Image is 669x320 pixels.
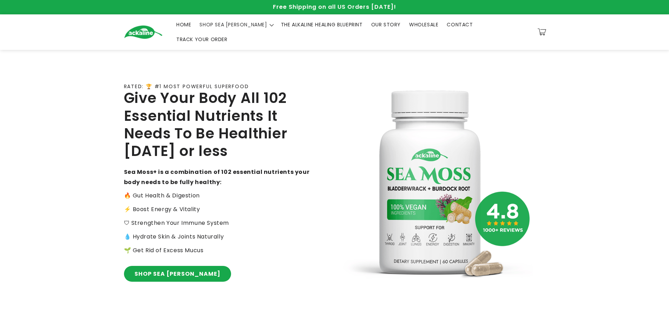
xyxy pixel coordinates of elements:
[124,89,310,160] h2: Give Your Body All 102 Essential Nutrients It Needs To Be Healthier [DATE] or less
[195,17,276,32] summary: SHOP SEA [PERSON_NAME]
[281,21,363,28] span: THE ALKALINE HEALING BLUEPRINT
[277,17,367,32] a: THE ALKALINE HEALING BLUEPRINT
[409,21,438,28] span: WHOLESALE
[124,191,310,201] p: 🔥 Gut Health & Digestion
[176,36,228,43] span: TRACK YOUR ORDER
[172,17,195,32] a: HOME
[124,84,249,90] p: RATED: 🏆 #1 MOST POWERFUL SUPERFOOD
[124,218,310,228] p: 🛡 Strengthen Your Immune System
[199,21,267,28] span: SHOP SEA [PERSON_NAME]
[371,21,401,28] span: OUR STORY
[124,232,310,242] p: 💧 Hydrate Skin & Joints Naturally
[442,17,477,32] a: CONTACT
[176,21,191,28] span: HOME
[124,246,310,256] p: 🌱 Get Rid of Excess Mucus
[124,25,163,39] img: Ackaline
[367,17,405,32] a: OUR STORY
[172,32,232,47] a: TRACK YOUR ORDER
[273,3,396,11] span: Free Shipping on all US Orders [DATE]!
[124,168,310,186] strong: Sea Moss+ is a combination of 102 essential nutrients your body needs to be fully healthy:
[124,266,231,282] a: SHOP SEA [PERSON_NAME]
[405,17,442,32] a: WHOLESALE
[124,204,310,215] p: ⚡️ Boost Energy & Vitality
[447,21,473,28] span: CONTACT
